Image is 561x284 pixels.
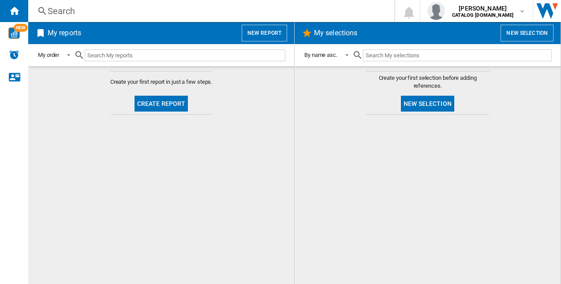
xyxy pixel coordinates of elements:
[38,52,59,58] div: My order
[401,96,454,112] button: New selection
[452,4,513,13] span: [PERSON_NAME]
[501,25,554,41] button: New selection
[363,49,552,61] input: Search My selections
[366,74,490,90] span: Create your first selection before adding references.
[46,25,83,41] h2: My reports
[427,2,445,20] img: profile.jpg
[48,5,371,17] div: Search
[9,49,19,60] img: alerts-logo.svg
[14,24,28,32] span: NEW
[312,25,359,41] h2: My selections
[135,96,188,112] button: Create report
[110,78,213,86] span: Create your first report in just a few steps.
[304,52,337,58] div: By name asc.
[85,49,285,61] input: Search My reports
[8,27,20,39] img: wise-card.svg
[242,25,287,41] button: New report
[452,12,513,18] b: CATALOG [DOMAIN_NAME]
